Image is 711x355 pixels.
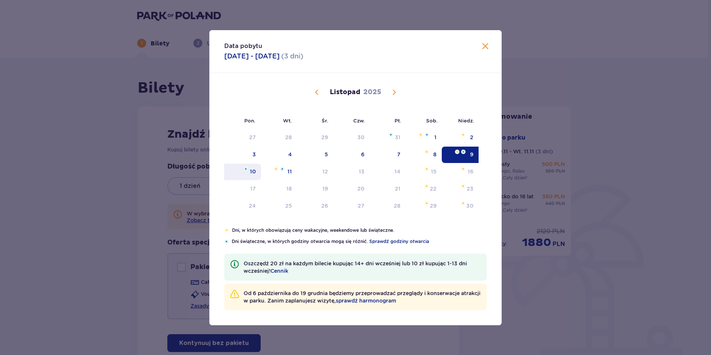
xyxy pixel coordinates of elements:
img: Pomarańczowa gwiazdka [461,201,466,205]
div: 23 [467,185,473,192]
div: 10 [250,168,256,175]
div: 26 [321,202,328,210]
td: Data niedostępna. czwartek, 20 listopada 2025 [333,181,370,197]
div: 13 [359,168,364,175]
td: 5 [297,147,333,163]
small: Śr. [322,118,328,124]
p: ( 3 dni ) [281,52,303,61]
td: Data niedostępna. wtorek, 18 listopada 2025 [261,181,297,197]
td: Data zaznaczona. niedziela, 9 listopada 2025 [442,147,479,163]
div: 29 [321,134,328,141]
p: Od 6 października do 19 grudnia będziemy przeprowadzać przeglądy i konserwacje atrakcji w parku. ... [244,290,481,304]
td: Data niedostępna. środa, 12 listopada 2025 [297,164,333,180]
div: 29 [430,202,437,210]
small: Pt. [395,118,401,124]
a: Sprawdź godziny otwarcia [369,238,429,245]
td: Niebieska gwiazdka10 [224,164,261,180]
img: Niebieska gwiazdka [280,167,284,171]
td: Data niedostępna. sobota, 22 listopada 2025 [406,181,442,197]
img: Pomarańczowa gwiazdka [274,167,279,171]
img: Niebieska gwiazdka [461,150,466,154]
div: 16 [468,168,473,175]
td: 29 [297,129,333,146]
td: 27 [224,129,261,146]
td: Pomarańczowa gwiazdka2 [442,129,479,146]
div: 11 [287,168,292,175]
td: Data niedostępna. czwartek, 27 listopada 2025 [333,198,370,214]
td: Data niedostępna. sobota, 15 listopada 2025 [406,164,442,180]
div: 19 [322,185,328,192]
div: 8 [433,151,437,158]
td: 28 [261,129,297,146]
img: Niebieska gwiazdka [244,167,248,171]
td: Data niedostępna. poniedziałek, 17 listopada 2025 [224,181,261,197]
div: 21 [395,185,400,192]
td: 4 [261,147,297,163]
div: 30 [466,202,473,210]
td: Data niedostępna. niedziela, 23 listopada 2025 [442,181,479,197]
td: 7 [370,147,406,163]
a: Cennik [270,267,288,275]
div: 18 [286,185,292,192]
small: Sob. [426,118,438,124]
td: Data niedostępna. czwartek, 13 listopada 2025 [333,164,370,180]
td: Niebieska gwiazdka31 [370,129,406,146]
td: Pomarańczowa gwiazdkaNiebieska gwiazdka11 [261,164,297,180]
div: 7 [397,151,400,158]
td: Data niedostępna. wtorek, 25 listopada 2025 [261,198,297,214]
img: Pomarańczowa gwiazdka [418,132,423,137]
div: 12 [322,168,328,175]
td: Pomarańczowa gwiazdkaNiebieska gwiazdka1 [406,129,442,146]
p: 2025 [363,88,381,97]
td: Data niedostępna. niedziela, 16 listopada 2025 [442,164,479,180]
img: Pomarańczowa gwiazdka [424,167,429,171]
td: 6 [333,147,370,163]
div: 25 [285,202,292,210]
p: Listopad [330,88,360,97]
img: Niebieska gwiazdka [224,239,229,244]
td: Data niedostępna. sobota, 29 listopada 2025 [406,198,442,214]
small: Wt. [283,118,292,124]
div: 6 [361,151,364,158]
td: Data niedostępna. niedziela, 30 listopada 2025 [442,198,479,214]
div: 17 [250,185,256,192]
td: Data niedostępna. środa, 26 listopada 2025 [297,198,333,214]
td: 30 [333,129,370,146]
img: Pomarańczowa gwiazdka [455,150,460,154]
div: 31 [395,134,400,141]
td: Data niedostępna. piątek, 21 listopada 2025 [370,181,406,197]
div: 28 [394,202,400,210]
div: 3 [252,151,256,158]
img: Pomarańczowa gwiazdka [424,201,429,205]
td: Data niedostępna. piątek, 14 listopada 2025 [370,164,406,180]
div: 1 [434,134,437,141]
div: 4 [288,151,292,158]
a: sprawdź harmonogram [336,297,396,304]
div: 24 [249,202,256,210]
img: Pomarańczowa gwiazdka [461,132,466,137]
div: 27 [358,202,364,210]
img: Pomarańczowa gwiazdka [424,150,429,154]
td: Data niedostępna. środa, 19 listopada 2025 [297,181,333,197]
td: 3 [224,147,261,163]
div: 20 [357,185,364,192]
div: 14 [395,168,400,175]
div: 5 [325,151,328,158]
small: Czw. [353,118,365,124]
button: Następny miesiąc [390,88,399,97]
p: Dni świąteczne, w których godziny otwarcia mogą się różnić. [232,238,487,245]
p: [DATE] - [DATE] [224,52,280,61]
div: 30 [357,134,364,141]
img: Pomarańczowa gwiazdka [461,184,466,188]
img: Pomarańczowa gwiazdka [461,167,466,171]
img: Niebieska gwiazdka [425,132,429,137]
img: Niebieska gwiazdka [389,132,393,137]
img: Pomarańczowa gwiazdka [424,184,429,188]
p: Data pobytu [224,42,262,50]
button: Poprzedni miesiąc [312,88,321,97]
p: Dni, w których obowiązują ceny wakacyjne, weekendowe lub świąteczne. [232,227,487,234]
td: Pomarańczowa gwiazdka8 [406,147,442,163]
